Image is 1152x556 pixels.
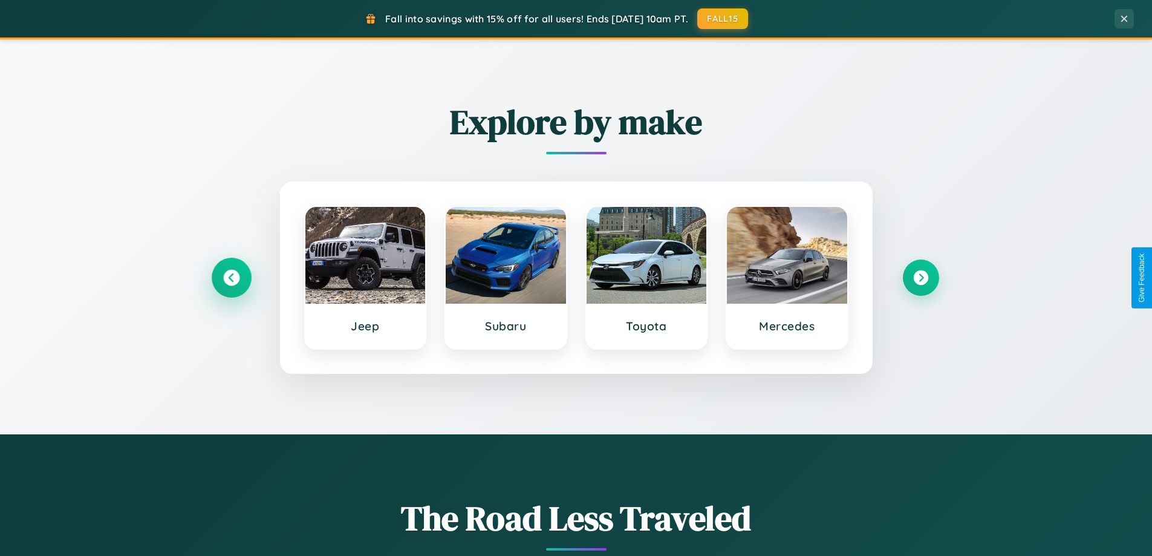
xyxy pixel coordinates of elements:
span: Fall into savings with 15% off for all users! Ends [DATE] 10am PT. [385,13,688,25]
h2: Explore by make [213,99,939,145]
h3: Jeep [317,319,414,333]
h3: Subaru [458,319,554,333]
h1: The Road Less Traveled [213,495,939,541]
button: FALL15 [697,8,748,29]
h3: Toyota [599,319,695,333]
h3: Mercedes [739,319,835,333]
div: Give Feedback [1137,253,1146,303]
